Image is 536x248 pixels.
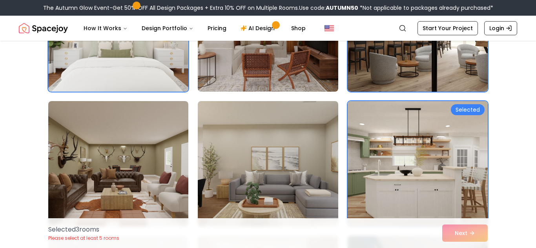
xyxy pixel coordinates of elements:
[285,20,312,36] a: Shop
[358,4,493,12] span: *Not applicable to packages already purchased*
[198,101,338,226] img: Room room-8
[417,21,478,35] a: Start Your Project
[201,20,233,36] a: Pricing
[48,225,119,234] p: Selected 3 room s
[77,20,312,36] nav: Main
[451,104,485,115] div: Selected
[19,16,517,41] nav: Global
[326,4,358,12] b: AUTUMN50
[19,20,68,36] img: Spacejoy Logo
[299,4,358,12] span: Use code:
[48,101,188,226] img: Room room-7
[484,21,517,35] a: Login
[325,24,334,33] img: United States
[48,235,119,241] p: Please select at least 5 rooms
[19,20,68,36] a: Spacejoy
[43,4,493,12] div: The Autumn Glow Event-Get 50% OFF All Design Packages + Extra 10% OFF on Multiple Rooms.
[234,20,283,36] a: AI Design
[135,20,200,36] button: Design Portfolio
[348,101,488,226] img: Room room-9
[77,20,134,36] button: How It Works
